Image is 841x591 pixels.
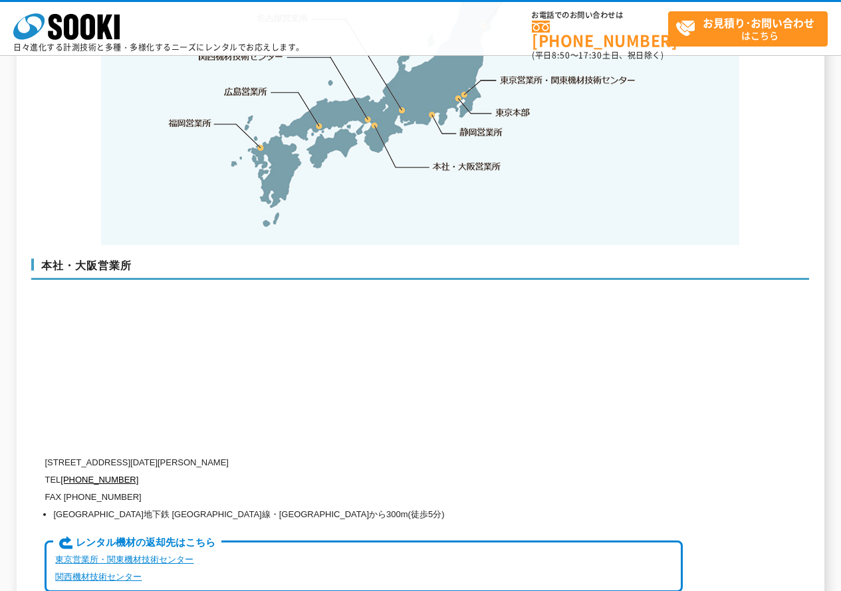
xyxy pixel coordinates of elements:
[501,73,637,86] a: 東京営業所・関東機材技術センター
[668,11,828,47] a: お見積り･お問い合わせはこちら
[53,506,683,523] li: [GEOGRAPHIC_DATA]地下鉄 [GEOGRAPHIC_DATA]線・[GEOGRAPHIC_DATA]から300m(徒歩5分)
[55,554,193,564] a: 東京営業所・関東機材技術センター
[13,43,304,51] p: 日々進化する計測技術と多種・多様化するニーズにレンタルでお応えします。
[532,49,663,61] span: (平日 ～ 土日、祝日除く)
[578,49,602,61] span: 17:30
[431,160,501,173] a: 本社・大阪営業所
[60,475,138,485] a: [PHONE_NUMBER]
[675,12,827,45] span: はこちら
[532,21,668,48] a: [PHONE_NUMBER]
[45,454,683,471] p: [STREET_ADDRESS][DATE][PERSON_NAME]
[703,15,814,31] strong: お見積り･お問い合わせ
[532,11,668,19] span: お電話でのお問い合わせは
[552,49,570,61] span: 8:50
[31,259,809,280] h3: 本社・大阪営業所
[45,471,683,489] p: TEL
[225,84,268,98] a: 広島営業所
[53,536,221,550] span: レンタル機材の返却先はこちら
[55,572,142,582] a: 関西機材技術センター
[496,106,531,120] a: 東京本部
[168,116,211,130] a: 福岡営業所
[459,126,503,139] a: 静岡営業所
[45,489,683,506] p: FAX [PHONE_NUMBER]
